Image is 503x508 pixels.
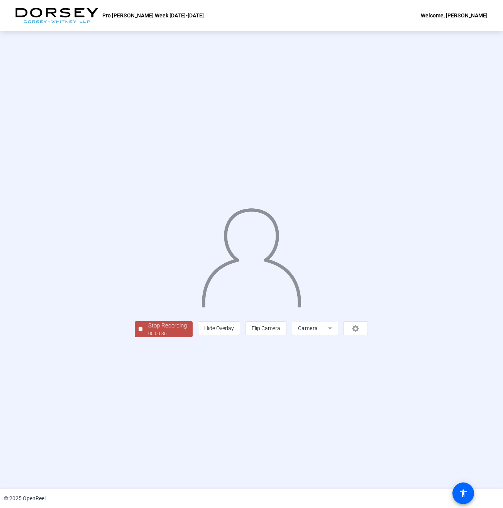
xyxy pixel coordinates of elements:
[198,321,240,335] button: Hide Overlay
[204,325,234,331] span: Hide Overlay
[246,321,286,335] button: Flip Camera
[15,8,98,23] img: OpenReel logo
[421,11,488,20] div: Welcome, [PERSON_NAME]
[148,330,187,337] div: 00:00:36
[102,11,204,20] p: Pro [PERSON_NAME] Week [DATE]-[DATE]
[459,489,468,498] mat-icon: accessibility
[252,325,280,331] span: Flip Camera
[148,321,187,330] div: Stop Recording
[135,321,193,337] button: Stop Recording00:00:36
[201,202,302,307] img: overlay
[4,494,46,503] div: © 2025 OpenReel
